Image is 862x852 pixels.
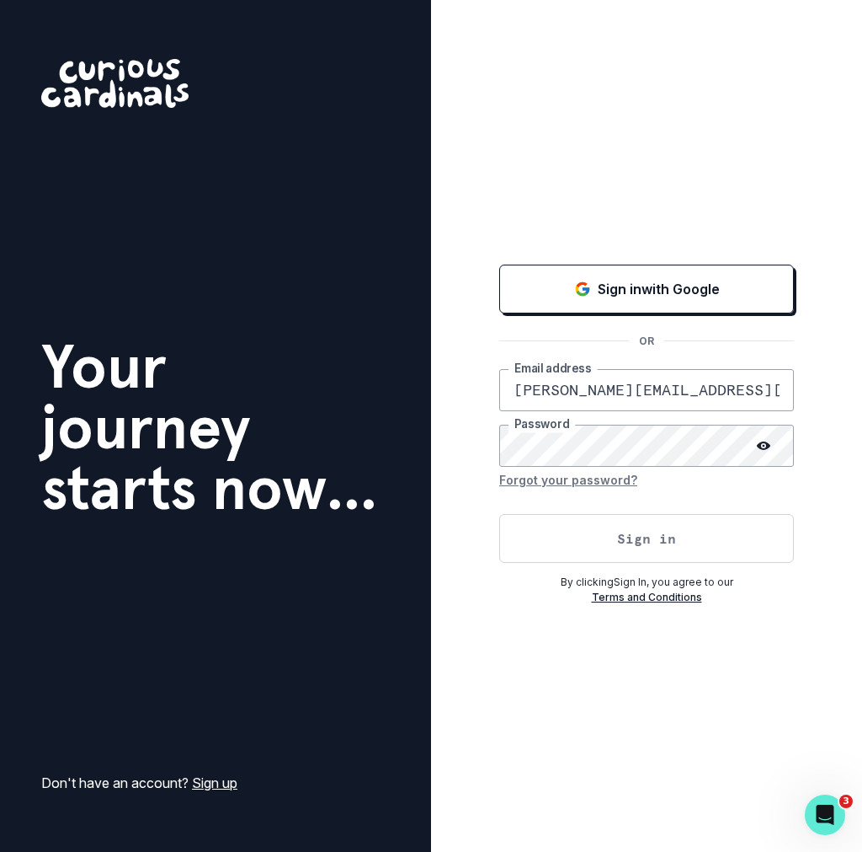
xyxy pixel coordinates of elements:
button: Forgot your password? [499,467,637,494]
h1: Your journey starts now... [41,336,390,518]
p: By clicking Sign In , you agree to our [499,575,794,590]
p: OR [629,334,664,349]
span: 3 [839,795,853,808]
p: Sign in with Google [598,279,720,299]
button: Sign in [499,514,794,563]
iframe: Intercom live chat [805,795,845,835]
button: Sign in with Google (GSuite) [499,265,794,313]
p: Don't have an account? [41,773,237,793]
a: Terms and Conditions [592,591,702,603]
img: Curious Cardinals Logo [41,59,189,108]
a: Sign up [192,774,237,791]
